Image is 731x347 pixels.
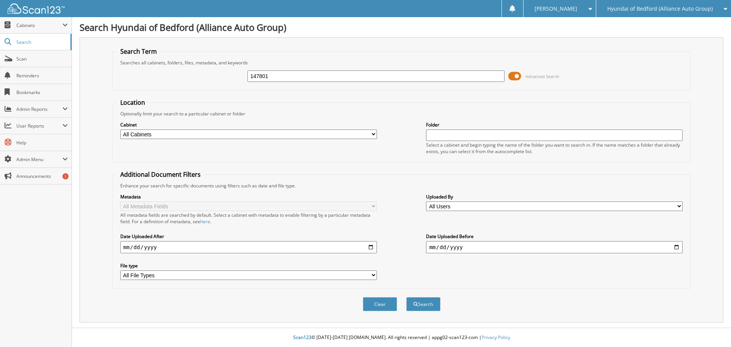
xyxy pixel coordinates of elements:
span: User Reports [16,123,62,129]
button: Clear [363,297,397,311]
a: here [200,218,210,225]
span: [PERSON_NAME] [535,6,577,11]
label: Date Uploaded After [120,233,377,240]
span: Announcements [16,173,68,179]
span: Admin Menu [16,156,62,163]
span: Reminders [16,72,68,79]
div: Enhance your search for specific documents using filters such as date and file type. [117,182,687,189]
img: scan123-logo-white.svg [8,3,65,14]
label: Folder [426,122,683,128]
span: Bookmarks [16,89,68,96]
label: Metadata [120,193,377,200]
input: end [426,241,683,253]
div: Select a cabinet and begin typing the name of the folder you want to search in. If the name match... [426,142,683,155]
legend: Additional Document Filters [117,170,204,179]
label: Date Uploaded Before [426,233,683,240]
span: Help [16,139,68,146]
span: Admin Reports [16,106,62,112]
span: Cabinets [16,22,62,29]
label: Uploaded By [426,193,683,200]
legend: Search Term [117,47,161,56]
span: Search [16,39,67,45]
div: Searches all cabinets, folders, files, metadata, and keywords [117,59,687,66]
button: Search [406,297,441,311]
div: 1 [62,173,69,179]
h1: Search Hyundai of Bedford (Alliance Auto Group) [80,21,723,34]
a: Privacy Policy [482,334,510,341]
span: Scan123 [293,334,311,341]
span: Hyundai of Bedford (Alliance Auto Group) [607,6,713,11]
span: Scan [16,56,68,62]
iframe: Chat Widget [693,310,731,347]
span: Advanced Search [525,74,559,79]
legend: Location [117,98,149,107]
div: Optionally limit your search to a particular cabinet or folder [117,110,687,117]
label: File type [120,262,377,269]
label: Cabinet [120,122,377,128]
div: All metadata fields are searched by default. Select a cabinet with metadata to enable filtering b... [120,212,377,225]
div: © [DATE]-[DATE] [DOMAIN_NAME]. All rights reserved | appg02-scan123-com | [72,328,731,347]
input: start [120,241,377,253]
